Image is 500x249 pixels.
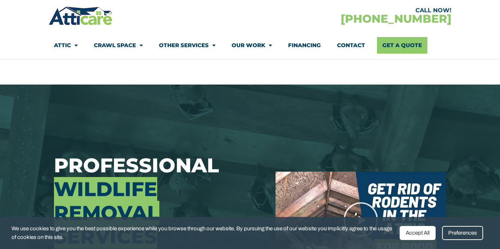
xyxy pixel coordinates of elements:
div: Play Video [343,202,379,237]
a: Attic [54,37,78,54]
a: Get A Quote [377,37,427,54]
a: Contact [337,37,365,54]
h3: Professional [54,154,265,249]
div: Preferences [442,226,483,240]
nav: Menu [54,37,446,54]
a: Other Services [159,37,215,54]
a: Crawl Space [94,37,143,54]
span: We use cookies to give you the best possible experience while you browse through our website. By ... [12,224,394,242]
a: Our Work [232,37,272,54]
div: Accept All [400,226,436,240]
iframe: Chat Invitation [4,173,154,227]
a: Financing [288,37,321,54]
div: CALL NOW! [250,8,451,13]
